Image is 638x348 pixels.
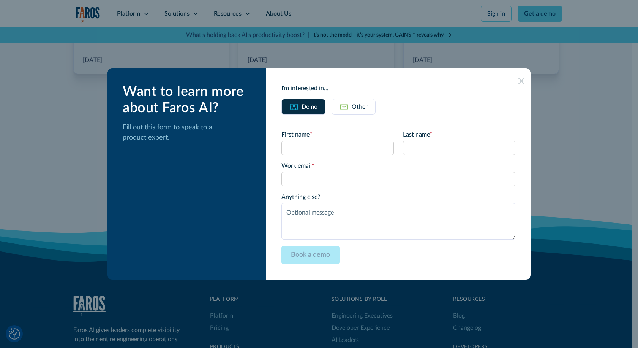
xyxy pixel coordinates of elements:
[281,84,515,93] div: I'm interested in...
[123,84,254,116] div: Want to learn more about Faros AI?
[281,130,515,264] form: Email Form
[302,102,317,111] div: Demo
[281,192,515,202] label: Anything else?
[403,130,515,139] label: Last name
[281,161,515,170] label: Work email
[352,102,368,111] div: Other
[281,246,340,264] input: Book a demo
[123,122,254,143] p: Fill out this form to speak to a product expert.
[281,130,394,139] label: First name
